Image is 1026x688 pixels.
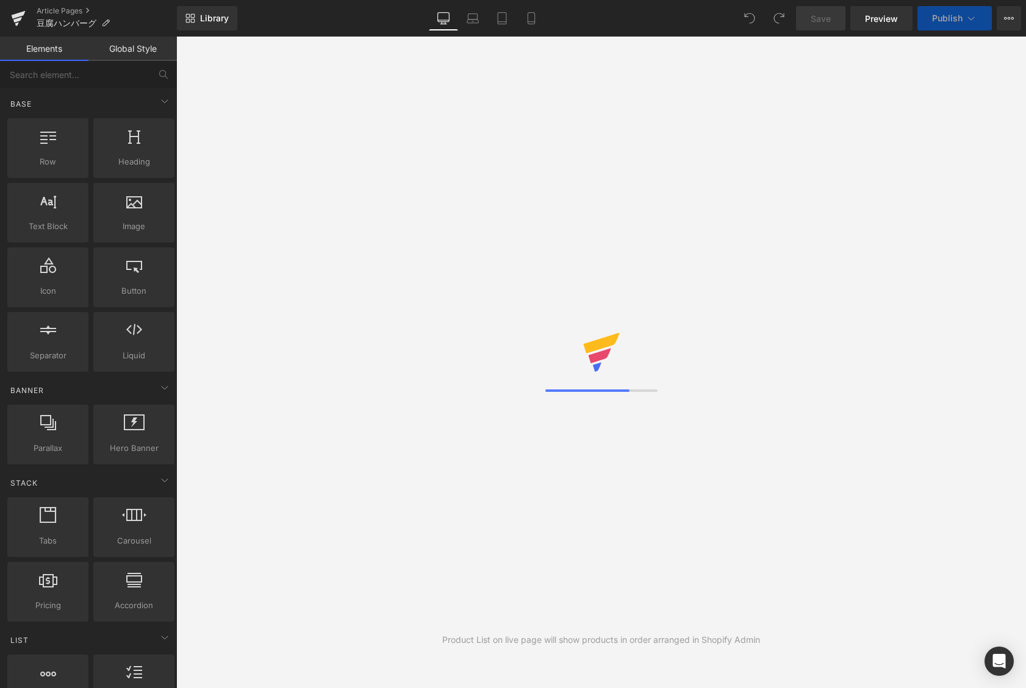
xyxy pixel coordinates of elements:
span: Publish [932,13,963,23]
button: Redo [767,6,791,30]
button: Undo [737,6,762,30]
a: Article Pages [37,6,177,16]
span: Hero Banner [97,442,171,455]
span: Row [11,155,85,168]
span: Liquid [97,349,171,362]
a: Global Style [88,37,177,61]
span: Save [811,12,831,25]
span: Button [97,285,171,297]
span: Pricing [11,599,85,612]
a: New Library [177,6,237,30]
span: Separator [11,349,85,362]
span: Base [9,98,33,110]
button: More [997,6,1021,30]
div: Product List on live page will show products in order arranged in Shopify Admin [442,633,760,647]
span: Icon [11,285,85,297]
span: Stack [9,477,39,489]
a: Preview [850,6,913,30]
span: Image [97,220,171,233]
a: Mobile [517,6,546,30]
a: Laptop [458,6,487,30]
span: Text Block [11,220,85,233]
a: Tablet [487,6,517,30]
span: List [9,634,30,646]
span: Banner [9,385,45,396]
div: Open Intercom Messenger [985,647,1014,676]
span: Heading [97,155,171,168]
a: Desktop [429,6,458,30]
button: Publish [917,6,992,30]
span: 豆腐ハンバーグ [37,18,96,28]
span: Library [200,13,229,24]
span: Carousel [97,534,171,547]
span: Tabs [11,534,85,547]
span: Parallax [11,442,85,455]
span: Preview [865,12,898,25]
span: Accordion [97,599,171,612]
